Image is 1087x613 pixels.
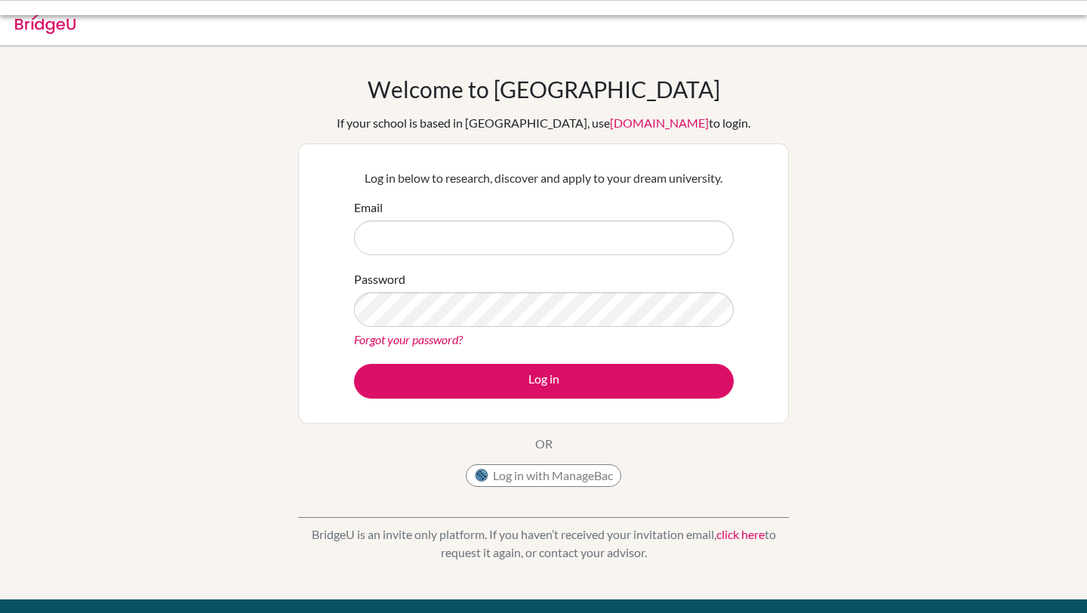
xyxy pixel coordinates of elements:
[354,270,405,288] label: Password
[610,116,709,130] a: [DOMAIN_NAME]
[337,114,750,132] div: If your school is based in [GEOGRAPHIC_DATA], use to login.
[535,435,553,453] p: OR
[298,525,789,562] p: BridgeU is an invite only platform. If you haven’t received your invitation email, to request it ...
[354,364,734,399] button: Log in
[354,169,734,187] p: Log in below to research, discover and apply to your dream university.
[354,199,383,217] label: Email
[106,12,755,48] div: We were unable to sign you in with ManageBac. Please try again or <a href="mailto:[EMAIL_ADDRESS]...
[466,464,621,487] button: Log in with ManageBac
[368,75,720,103] h1: Welcome to [GEOGRAPHIC_DATA]
[15,10,75,34] img: Bridge-U
[354,332,463,347] a: Forgot your password?
[716,527,765,541] a: click here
